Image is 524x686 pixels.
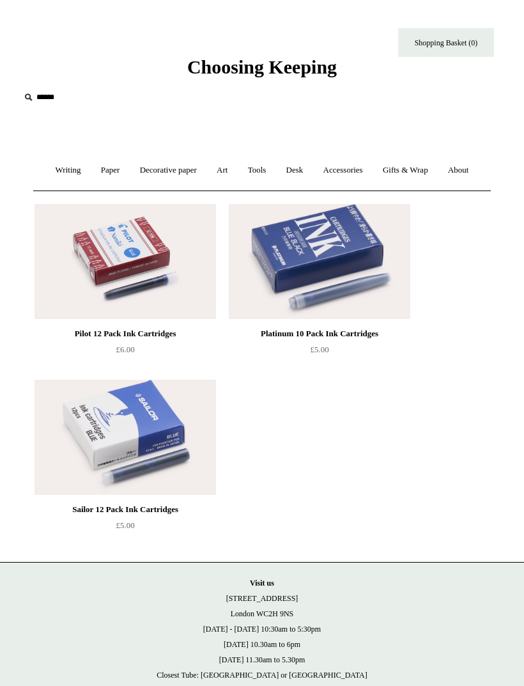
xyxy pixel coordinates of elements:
span: Choosing Keeping [187,56,337,77]
a: Writing [47,153,90,187]
a: Sailor 12 Pack Ink Cartridges £5.00 [35,502,216,554]
a: Sailor 12 Pack Ink Cartridges Sailor 12 Pack Ink Cartridges [35,380,216,495]
a: Tools [239,153,275,187]
p: [STREET_ADDRESS] London WC2H 9NS [DATE] - [DATE] 10:30am to 5:30pm [DATE] 10.30am to 6pm [DATE] 1... [13,575,511,683]
a: Pilot 12 Pack Ink Cartridges Pilot 12 Pack Ink Cartridges [35,204,216,319]
a: Desk [277,153,312,187]
a: Platinum 10 Pack Ink Cartridges £5.00 [229,326,410,378]
span: £5.00 [310,345,328,354]
a: Choosing Keeping [187,66,337,75]
img: Pilot 12 Pack Ink Cartridges [35,204,216,319]
div: Sailor 12 Pack Ink Cartridges [38,502,213,517]
a: Pilot 12 Pack Ink Cartridges £6.00 [35,326,216,378]
strong: Visit us [250,579,274,588]
a: Paper [92,153,129,187]
a: Gifts & Wrap [374,153,437,187]
span: £5.00 [116,520,134,530]
a: Platinum 10 Pack Ink Cartridges Platinum 10 Pack Ink Cartridges [229,204,410,319]
div: Pilot 12 Pack Ink Cartridges [38,326,213,341]
a: Shopping Basket (0) [398,28,494,57]
div: Platinum 10 Pack Ink Cartridges [232,326,407,341]
a: About [439,153,478,187]
span: £6.00 [116,345,134,354]
img: Platinum 10 Pack Ink Cartridges [229,204,410,319]
a: Art [208,153,236,187]
a: Accessories [314,153,372,187]
a: Decorative paper [131,153,206,187]
img: Sailor 12 Pack Ink Cartridges [35,380,216,495]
